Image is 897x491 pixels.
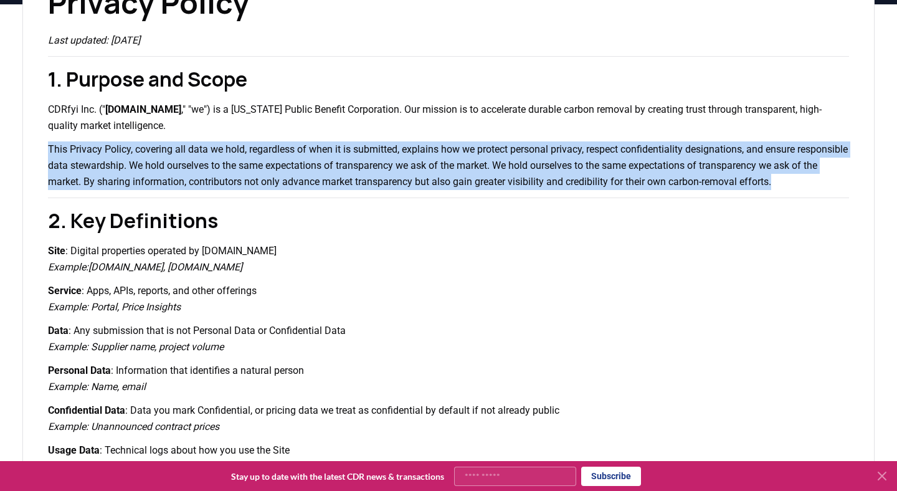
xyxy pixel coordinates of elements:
[48,34,140,46] em: Last updated: [DATE]
[48,341,224,353] em: Example: Supplier name, project volume
[48,460,204,472] em: Example: Browser type, timestamps
[48,245,65,257] strong: Site
[48,444,100,456] strong: Usage Data
[48,243,849,275] p: : Digital properties operated by [DOMAIN_NAME]
[48,421,219,432] em: Example: Unannounced contract prices
[48,64,849,94] h2: 1. Purpose and Scope
[48,323,849,355] p: : Any submission that is not Personal Data or Confidential Data
[48,442,849,475] p: : Technical logs about how you use the Site
[48,325,69,336] strong: Data
[48,365,111,376] strong: Personal Data
[48,283,849,315] p: : Apps, APIs, reports, and other offerings
[48,404,125,416] strong: Confidential Data
[48,301,181,313] em: Example: Portal, Price Insights
[88,261,163,273] a: [DOMAIN_NAME]
[48,285,82,297] strong: Service
[48,381,146,393] em: Example: Name, email
[105,103,181,115] strong: [DOMAIN_NAME]
[48,141,849,190] p: This Privacy Policy, covering all data we hold, regardless of when it is submitted, explains how ...
[48,363,849,395] p: : Information that identifies a natural person
[48,206,849,236] h2: 2. Key Definitions
[48,261,242,273] em: Example: , [DOMAIN_NAME]
[48,403,849,435] p: : Data you mark Confidential, or pricing data we treat as confidential by default if not already ...
[48,102,849,134] p: CDRfyi Inc. (" ," "we") is a [US_STATE] Public Benefit Corporation. Our mission is to accelerate ...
